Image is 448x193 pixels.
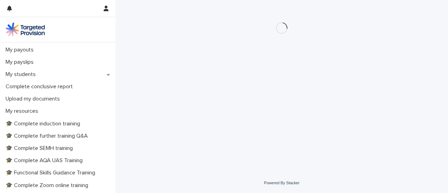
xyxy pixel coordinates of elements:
p: My resources [3,108,44,115]
p: My students [3,71,41,78]
p: 🎓 Complete SEMH training [3,145,78,152]
img: M5nRWzHhSzIhMunXDL62 [6,22,45,36]
p: 🎓 Complete AQA UAS Training [3,157,88,164]
p: Upload my documents [3,96,65,102]
p: 🎓 Complete induction training [3,120,86,127]
p: 🎓 Complete Zoom online training [3,182,94,189]
p: My payouts [3,47,39,53]
p: My payslips [3,59,39,66]
p: 🎓 Complete further training Q&A [3,133,93,139]
p: 🎓 Functional Skills Guidance Training [3,170,101,176]
p: Complete conclusive report [3,83,78,90]
a: Powered By Stacker [264,181,299,185]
